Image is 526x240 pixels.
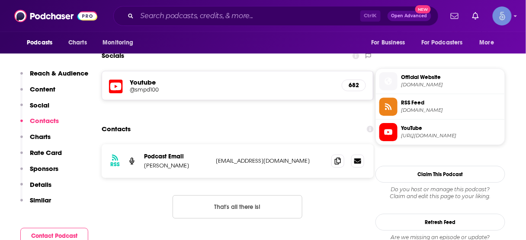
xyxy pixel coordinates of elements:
span: Open Advanced [391,14,427,18]
button: Rate Card [20,148,62,164]
a: Official Website[DOMAIN_NAME] [379,72,501,90]
span: https://www.youtube.com/@smpd100 [401,133,501,139]
span: RSS Feed [401,99,501,107]
p: [PERSON_NAME] [144,162,209,169]
a: Show notifications dropdown [447,9,462,23]
button: open menu [21,35,64,51]
p: Content [30,85,55,93]
button: open menu [96,35,144,51]
button: Similar [20,196,51,212]
button: Contacts [20,117,59,133]
span: Do you host or manage this podcast? [375,186,505,193]
p: Contacts [30,117,59,125]
span: Charts [68,37,87,49]
h2: Socials [102,47,124,64]
button: Claim This Podcast [375,166,505,183]
p: [EMAIL_ADDRESS][DOMAIN_NAME] [216,157,324,164]
span: anchor.fm [401,107,501,114]
button: Show profile menu [493,6,512,25]
span: YouTube [401,124,501,132]
button: Content [20,85,55,101]
button: Refresh Feed [375,214,505,231]
p: Social [30,101,49,109]
p: Rate Card [30,148,62,157]
span: Official Website [401,73,501,81]
a: YouTube[URL][DOMAIN_NAME] [379,123,501,141]
div: Claim and edit this page to your liking. [375,186,505,200]
p: Podcast Email [144,153,209,160]
a: @smpd100 [130,86,335,93]
button: Reach & Audience [20,69,88,85]
span: For Podcasters [421,37,463,49]
h5: 682 [349,82,359,89]
h5: @smpd100 [130,86,268,93]
span: More [480,37,494,49]
p: Sponsors [30,164,58,173]
span: For Business [371,37,405,49]
h2: Contacts [102,121,131,137]
div: Search podcasts, credits, & more... [113,6,439,26]
button: Sponsors [20,164,58,180]
span: Podcasts [27,37,52,49]
span: Logged in as Spiral5-G1 [493,6,512,25]
span: New [415,5,431,13]
img: Podchaser - Follow, Share and Rate Podcasts [14,8,97,24]
span: Ctrl K [360,10,381,22]
img: User Profile [493,6,512,25]
button: Nothing here. [173,195,302,218]
span: Monitoring [103,37,133,49]
p: Reach & Audience [30,69,88,77]
button: open menu [365,35,416,51]
a: RSS Feed[DOMAIN_NAME] [379,98,501,116]
button: open menu [416,35,475,51]
p: Similar [30,196,51,204]
h5: Youtube [130,78,335,86]
a: Show notifications dropdown [469,9,482,23]
button: Charts [20,133,51,148]
button: open menu [474,35,505,51]
span: youtube.com [401,82,501,88]
p: Charts [30,133,51,141]
button: Open AdvancedNew [388,11,431,21]
a: Charts [63,35,92,51]
input: Search podcasts, credits, & more... [137,9,360,23]
h3: RSS [110,161,120,168]
p: Details [30,180,51,189]
button: Details [20,180,51,196]
button: Social [20,101,49,117]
